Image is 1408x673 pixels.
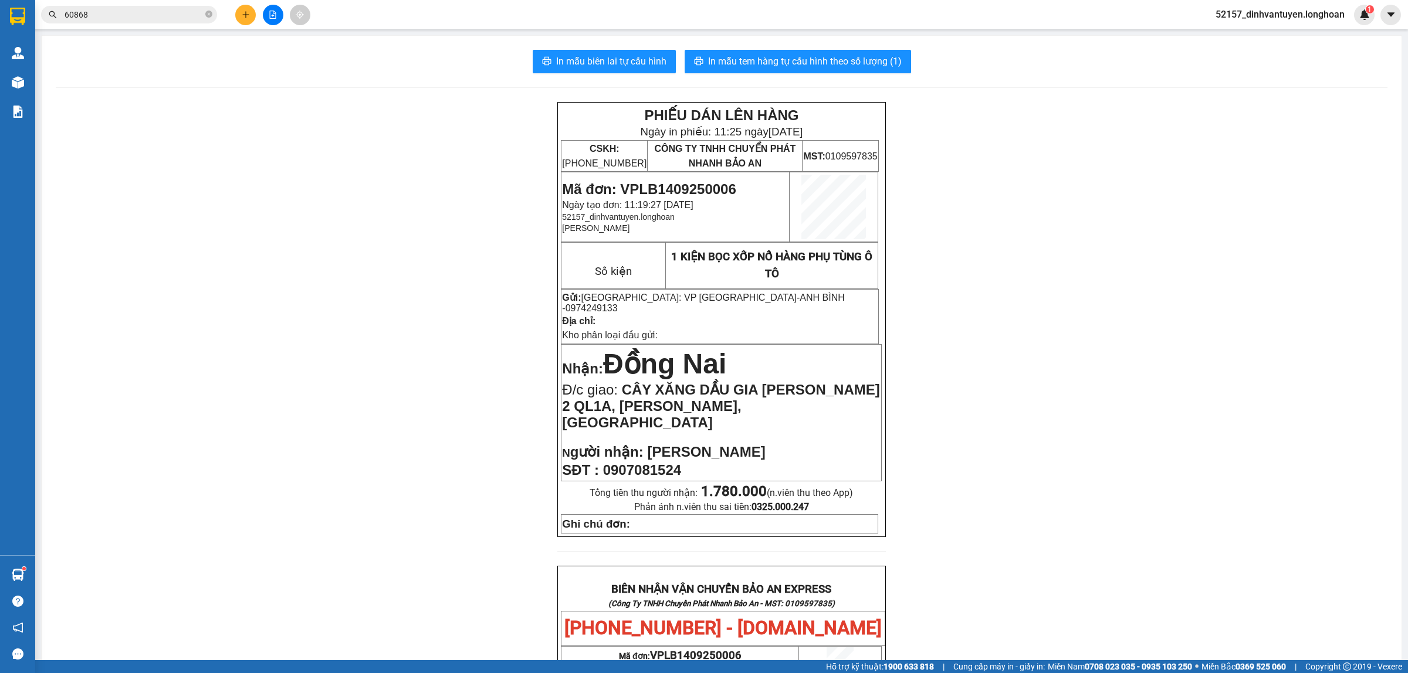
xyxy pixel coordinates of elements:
[1085,662,1192,671] strong: 0708 023 035 - 0935 103 250
[1368,5,1372,13] span: 1
[647,444,765,460] span: [PERSON_NAME]
[634,501,809,512] span: Phản ánh n.viên thu sai tiền:
[562,181,736,197] span: Mã đơn: VPLB1409250006
[1201,660,1286,673] span: Miền Bắc
[701,483,767,499] strong: 1.780.000
[603,348,726,379] span: Đồng Nai
[269,11,277,19] span: file-add
[1343,662,1351,671] span: copyright
[611,583,831,596] strong: BIÊN NHẬN VẬN CHUYỂN BẢO AN EXPRESS
[1366,5,1374,13] sup: 1
[562,382,621,397] span: Đ/c giao:
[235,5,256,25] button: plus
[570,444,644,460] span: gười nhận:
[803,151,825,161] strong: MST:
[12,622,23,633] span: notification
[562,330,658,340] span: Kho phân loại đầu gửi:
[943,660,945,673] span: |
[562,447,643,459] strong: N
[533,50,676,73] button: printerIn mẫu biên lai tự cấu hình
[296,11,304,19] span: aim
[562,462,599,478] strong: SĐT :
[619,651,742,661] span: Mã đơn:
[752,501,809,512] strong: 0325.000.247
[603,462,681,478] span: 0907081524
[581,293,797,302] span: [GEOGRAPHIC_DATA]: VP [GEOGRAPHIC_DATA]
[562,144,647,168] span: [PHONE_NUMBER]
[1048,660,1192,673] span: Miền Nam
[671,250,872,280] span: 1 KIỆN BỌC XỐP NỔ HÀNG PHỤ TÙNG Ô TÔ
[769,125,803,138] span: [DATE]
[590,487,853,498] span: Tổng tiền thu người nhận:
[1236,662,1286,671] strong: 0369 525 060
[640,125,803,138] span: Ngày in phiếu: 11:25 ngày
[654,144,796,168] span: CÔNG TY TNHH CHUYỂN PHÁT NHANH BẢO AN
[562,293,844,313] span: ANH BÌNH -
[708,54,902,69] span: In mẫu tem hàng tự cấu hình theo số lượng (1)
[562,223,629,233] span: [PERSON_NAME]
[12,596,23,607] span: question-circle
[564,617,882,639] span: [PHONE_NUMBER] - [DOMAIN_NAME]
[1359,9,1370,20] img: icon-new-feature
[12,47,24,59] img: warehouse-icon
[49,11,57,19] span: search
[12,569,24,581] img: warehouse-icon
[562,518,630,530] strong: Ghi chú đơn:
[65,8,203,21] input: Tìm tên, số ĐT hoặc mã đơn
[590,144,620,154] strong: CSKH:
[556,54,666,69] span: In mẫu biên lai tự cấu hình
[562,293,844,313] span: -
[263,5,283,25] button: file-add
[644,107,798,123] strong: PHIẾU DÁN LÊN HÀNG
[562,293,581,302] strong: Gửi:
[1386,9,1396,20] span: caret-down
[1195,664,1199,669] span: ⚪️
[595,265,632,278] span: Số kiện
[566,303,618,313] span: 0974249133
[562,200,693,210] span: Ngày tạo đơn: 11:19:27 [DATE]
[694,56,703,67] span: printer
[205,11,212,18] span: close-circle
[803,151,877,161] span: 0109597835
[953,660,1045,673] span: Cung cấp máy in - giấy in:
[12,76,24,89] img: warehouse-icon
[685,50,911,73] button: printerIn mẫu tem hàng tự cấu hình theo số lượng (1)
[562,382,879,430] span: CÂY XĂNG DẦU GIA [PERSON_NAME] 2 QL1A, [PERSON_NAME], [GEOGRAPHIC_DATA]
[10,8,25,25] img: logo-vxr
[12,648,23,660] span: message
[650,649,742,662] span: VPLB1409250006
[542,56,551,67] span: printer
[884,662,934,671] strong: 1900 633 818
[562,361,603,376] span: Nhận:
[22,567,26,570] sup: 1
[12,106,24,118] img: solution-icon
[562,316,595,326] strong: Địa chỉ:
[242,11,250,19] span: plus
[290,5,310,25] button: aim
[562,212,675,222] span: 52157_dinhvantuyen.longhoan
[608,599,835,608] strong: (Công Ty TNHH Chuyển Phát Nhanh Bảo An - MST: 0109597835)
[1295,660,1297,673] span: |
[826,660,934,673] span: Hỗ trợ kỹ thuật:
[1380,5,1401,25] button: caret-down
[205,9,212,21] span: close-circle
[701,487,853,498] span: (n.viên thu theo App)
[1206,7,1354,22] span: 52157_dinhvantuyen.longhoan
